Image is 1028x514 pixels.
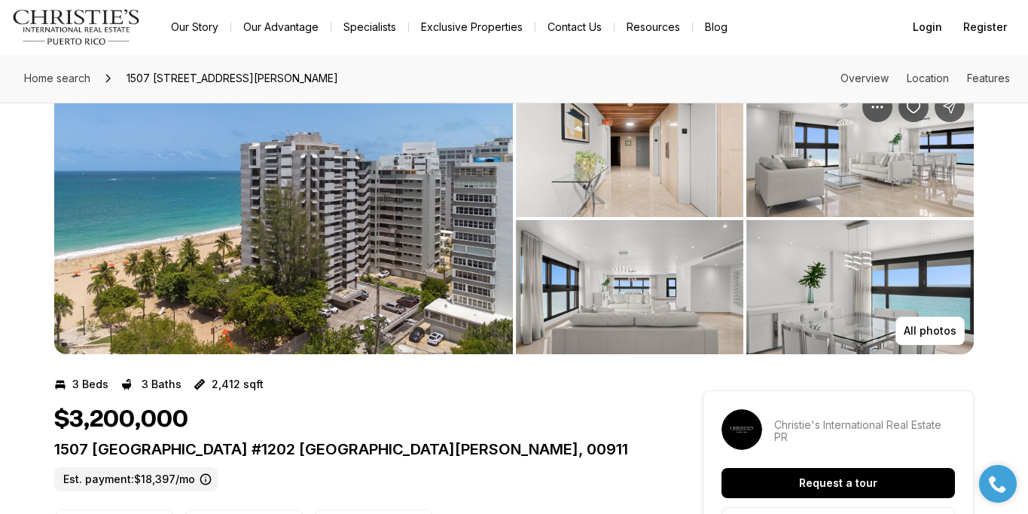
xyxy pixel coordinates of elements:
p: 2,412 sqft [212,378,264,390]
button: View image gallery [54,83,513,354]
p: Christie's International Real Estate PR [774,419,955,443]
a: Exclusive Properties [409,17,535,38]
p: 3 Beds [72,378,108,390]
a: Skip to: Features [967,72,1010,84]
img: logo [12,9,141,45]
a: Our Story [159,17,230,38]
p: 1507 [GEOGRAPHIC_DATA] #1202 [GEOGRAPHIC_DATA][PERSON_NAME], 00911 [54,440,648,458]
a: Blog [693,17,740,38]
h1: $3,200,000 [54,405,188,434]
button: Request a tour [721,468,955,498]
button: Contact Us [535,17,614,38]
span: Home search [24,72,90,84]
p: 3 Baths [142,378,182,390]
a: Resources [615,17,692,38]
button: Save Property: 1507 ASHFORD #1202 [898,92,929,122]
div: Listing Photos [54,83,974,354]
p: All photos [904,325,956,337]
span: 1507 [STREET_ADDRESS][PERSON_NAME] [120,66,344,90]
a: Home search [18,66,96,90]
nav: Page section menu [840,72,1010,84]
a: Specialists [331,17,408,38]
button: 3 Baths [120,372,182,396]
button: View image gallery [516,220,743,354]
button: All photos [895,317,965,345]
button: View image gallery [516,83,743,217]
button: Property options [862,92,892,122]
button: View image gallery [746,83,974,217]
li: 1 of 8 [54,83,513,354]
button: Login [904,12,951,42]
button: View image gallery [746,220,974,354]
a: Our Advantage [231,17,331,38]
a: Skip to: Overview [840,72,889,84]
button: Register [954,12,1016,42]
li: 2 of 8 [516,83,975,354]
a: Skip to: Location [907,72,949,84]
span: Login [913,21,942,33]
span: Register [963,21,1007,33]
p: Request a tour [799,477,877,489]
button: Share Property: 1507 ASHFORD #1202 [935,92,965,122]
label: Est. payment: $18,397/mo [54,467,218,491]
